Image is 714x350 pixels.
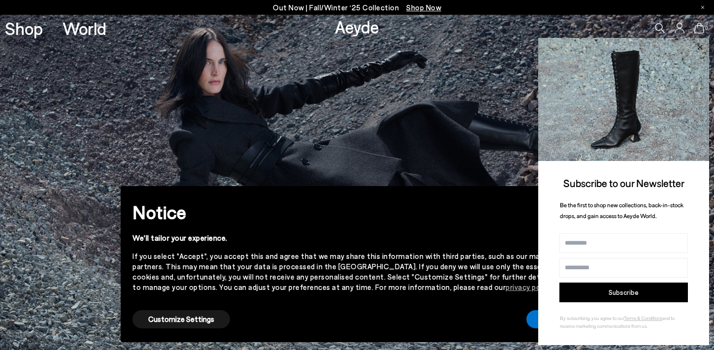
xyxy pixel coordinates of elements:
span: By subscribing, you agree to our [560,315,624,321]
div: We'll tailor your experience. [132,233,566,243]
button: Subscribe [559,283,688,302]
p: Out Now | Fall/Winter ‘25 Collection [273,1,441,14]
button: Customize Settings [132,310,230,328]
a: Terms & Conditions [624,315,662,321]
a: 0 [694,23,704,33]
span: Subscribe to our Newsletter [563,177,684,189]
div: If you select "Accept", you accept this and agree that we may share this information with third p... [132,251,566,292]
h2: Notice [132,199,566,225]
a: privacy policy [506,283,552,291]
a: Shop [5,20,43,37]
span: Navigate to /collections/new-in [406,3,441,12]
img: 2a6287a1333c9a56320fd6e7b3c4a9a9.jpg [538,38,709,161]
span: 0 [704,26,709,31]
button: Accept [526,310,582,328]
span: Be the first to shop new collections, back-in-stock drops, and gain access to Aeyde World. [560,201,683,220]
a: Aeyde [335,16,379,37]
a: World [63,20,106,37]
